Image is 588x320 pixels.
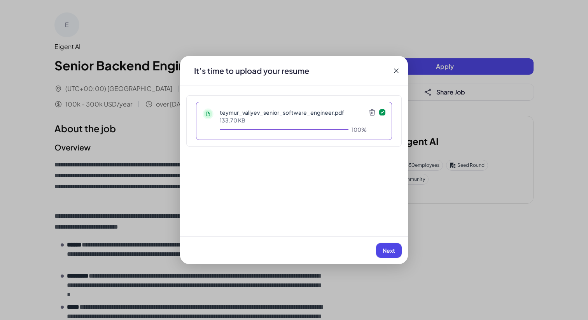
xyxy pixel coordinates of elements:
[376,243,402,258] button: Next
[220,108,367,116] p: teymur_valiyev_senior_software_engineer.pdf
[220,116,367,124] p: 133.70 KB
[383,247,395,254] span: Next
[352,126,367,133] div: 100%
[188,65,315,76] div: It’s time to upload your resume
